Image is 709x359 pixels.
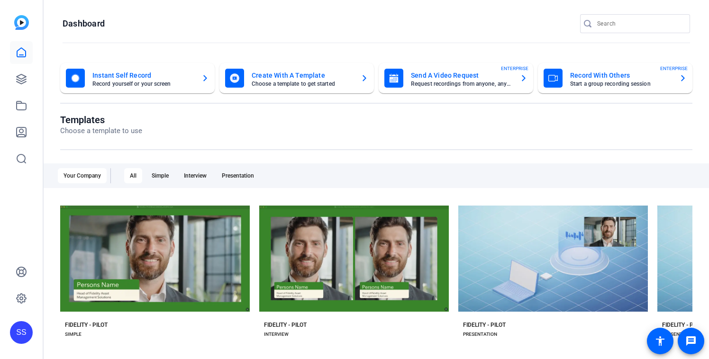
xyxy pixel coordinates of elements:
[60,126,142,136] p: Choose a template to use
[654,335,666,347] mat-icon: accessibility
[570,70,672,81] mat-card-title: Record With Others
[379,63,533,93] button: Send A Video RequestRequest recordings from anyone, anywhereENTERPRISE
[501,65,528,72] span: ENTERPRISE
[411,81,512,87] mat-card-subtitle: Request recordings from anyone, anywhere
[65,321,108,329] div: FIDELITY - PILOT
[463,321,506,329] div: FIDELITY - PILOT
[264,331,289,338] div: INTERVIEW
[597,18,682,29] input: Search
[60,114,142,126] h1: Templates
[264,321,307,329] div: FIDELITY - PILOT
[252,81,353,87] mat-card-subtitle: Choose a template to get started
[65,331,82,338] div: SIMPLE
[178,168,212,183] div: Interview
[58,168,107,183] div: Your Company
[411,70,512,81] mat-card-title: Send A Video Request
[660,65,688,72] span: ENTERPRISE
[216,168,260,183] div: Presentation
[92,81,194,87] mat-card-subtitle: Record yourself or your screen
[685,335,697,347] mat-icon: message
[538,63,692,93] button: Record With OthersStart a group recording sessionENTERPRISE
[219,63,374,93] button: Create With A TemplateChoose a template to get started
[10,321,33,344] div: SS
[60,63,215,93] button: Instant Self RecordRecord yourself or your screen
[570,81,672,87] mat-card-subtitle: Start a group recording session
[14,15,29,30] img: blue-gradient.svg
[92,70,194,81] mat-card-title: Instant Self Record
[146,168,174,183] div: Simple
[463,331,497,338] div: PRESENTATION
[252,70,353,81] mat-card-title: Create With A Template
[124,168,142,183] div: All
[63,18,105,29] h1: Dashboard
